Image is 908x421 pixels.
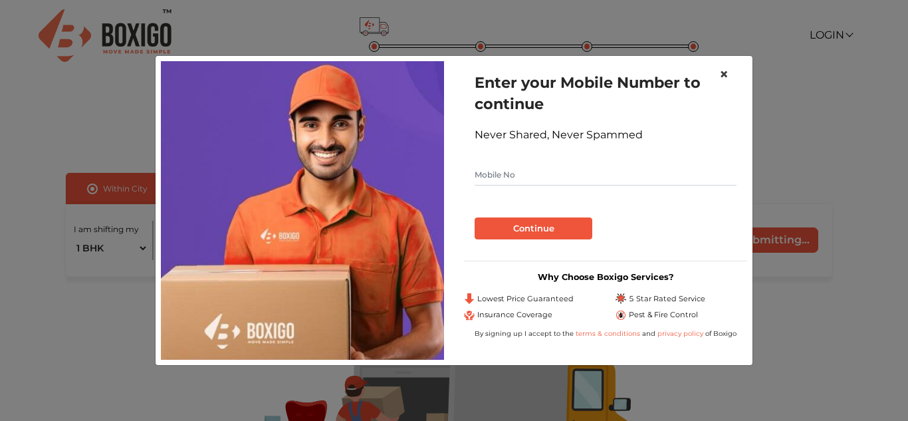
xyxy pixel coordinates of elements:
div: By signing up I accept to the and of Boxigo [464,329,747,339]
a: privacy policy [655,329,705,338]
span: Lowest Price Guaranteed [477,293,574,305]
img: relocation-img [161,61,444,359]
button: Close [709,56,739,93]
a: terms & conditions [576,329,642,338]
h1: Enter your Mobile Number to continue [475,72,737,114]
h3: Why Choose Boxigo Services? [464,272,747,282]
span: × [719,65,729,84]
span: 5 Star Rated Service [629,293,705,305]
button: Continue [475,217,592,240]
input: Mobile No [475,164,737,186]
div: Never Shared, Never Spammed [475,127,737,143]
span: Insurance Coverage [477,309,552,321]
span: Pest & Fire Control [629,309,698,321]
